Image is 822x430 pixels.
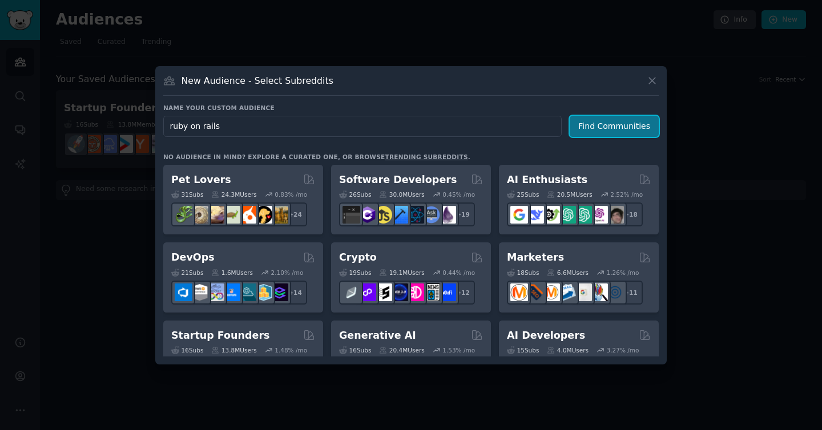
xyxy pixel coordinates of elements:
img: cockatiel [239,206,256,224]
div: 20.5M Users [547,190,592,198]
img: dogbreed [271,206,288,224]
img: CryptoNews [422,283,440,301]
img: ArtificalIntelligence [606,206,624,224]
img: ethstaker [374,283,392,301]
div: 2.10 % /mo [271,269,304,277]
img: software [342,206,360,224]
button: Find Communities [570,116,659,137]
div: 1.48 % /mo [275,346,307,354]
img: Docker_DevOps [207,283,224,301]
div: 19.1M Users [379,269,424,277]
div: + 18 [619,202,643,226]
div: 2.52 % /mo [610,190,643,198]
div: 15 Sub s [507,346,539,354]
img: turtle [223,206,240,224]
img: aws_cdk [255,283,272,301]
h2: Startup Founders [171,328,269,343]
img: MarketingResearch [590,283,608,301]
div: 0.44 % /mo [442,269,475,277]
h2: Marketers [507,250,564,265]
img: AItoolsCatalog [542,206,560,224]
div: 0.83 % /mo [275,190,307,198]
div: + 24 [283,202,307,226]
div: + 14 [283,281,307,305]
img: defiblockchain [406,283,424,301]
div: 16 Sub s [171,346,203,354]
img: ballpython [191,206,208,224]
img: web3 [390,283,408,301]
img: ethfinance [342,283,360,301]
div: 24.3M Users [211,190,256,198]
div: 30.0M Users [379,190,424,198]
div: 21 Sub s [171,269,203,277]
img: PlatformEngineers [271,283,288,301]
img: azuredevops [175,283,192,301]
img: elixir [438,206,456,224]
img: csharp [358,206,376,224]
img: DeepSeek [526,206,544,224]
img: OpenAIDev [590,206,608,224]
div: 31 Sub s [171,190,203,198]
div: + 12 [451,281,475,305]
h2: Crypto [339,250,377,265]
div: 0.45 % /mo [442,190,475,198]
div: 4.0M Users [547,346,589,354]
h3: New Audience - Select Subreddits [182,75,333,87]
img: 0xPolygon [358,283,376,301]
div: 1.26 % /mo [607,269,639,277]
div: 26 Sub s [339,190,371,198]
img: leopardgeckos [207,206,224,224]
div: + 11 [619,281,643,305]
img: iOSProgramming [390,206,408,224]
div: 1.6M Users [211,269,253,277]
img: DevOpsLinks [223,283,240,301]
img: chatgpt_prompts_ [574,206,592,224]
img: OnlineMarketing [606,283,624,301]
img: platformengineering [239,283,256,301]
div: 20.4M Users [379,346,424,354]
div: 18 Sub s [507,269,539,277]
img: Emailmarketing [558,283,576,301]
div: 25 Sub s [507,190,539,198]
a: trending subreddits [385,153,468,160]
div: No audience in mind? Explore a curated one, or browse . [163,153,470,161]
img: PetAdvice [255,206,272,224]
img: AWS_Certified_Experts [191,283,208,301]
h2: Software Developers [339,173,457,187]
img: chatgpt_promptDesign [558,206,576,224]
input: Pick a short name, like "Digital Marketers" or "Movie-Goers" [163,116,562,137]
div: 19 Sub s [339,269,371,277]
h2: Generative AI [339,328,416,343]
img: content_marketing [510,283,528,301]
div: 13.8M Users [211,346,256,354]
h2: Pet Lovers [171,173,231,187]
div: + 19 [451,202,475,226]
img: AskComputerScience [422,206,440,224]
h2: AI Enthusiasts [507,173,587,187]
img: bigseo [526,283,544,301]
div: 3.27 % /mo [607,346,639,354]
h2: DevOps [171,250,215,265]
img: AskMarketing [542,283,560,301]
div: 1.53 % /mo [442,346,475,354]
img: herpetology [175,206,192,224]
div: 16 Sub s [339,346,371,354]
h3: Name your custom audience [163,104,659,112]
img: googleads [574,283,592,301]
img: reactnative [406,206,424,224]
div: 6.6M Users [547,269,589,277]
h2: AI Developers [507,328,585,343]
img: defi_ [438,283,456,301]
img: GoogleGeminiAI [510,206,528,224]
img: learnjavascript [374,206,392,224]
